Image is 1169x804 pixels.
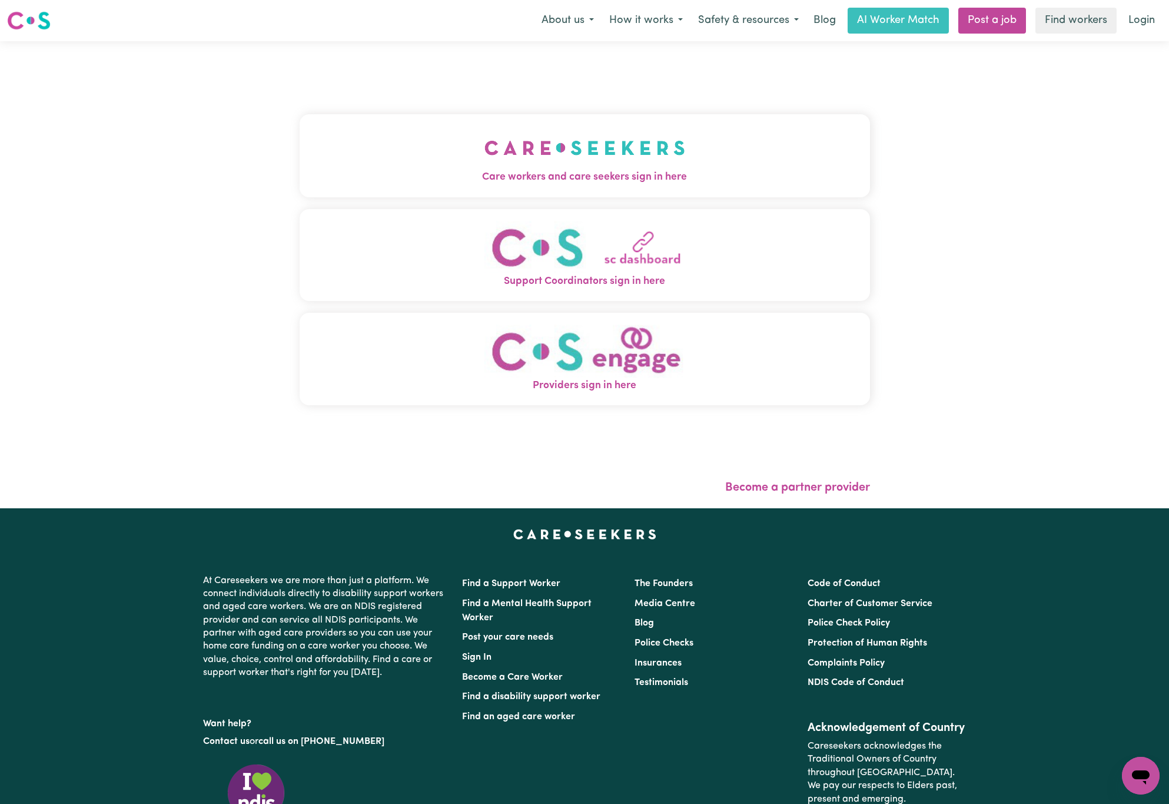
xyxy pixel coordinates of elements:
a: Testimonials [635,678,688,687]
button: How it works [602,8,690,33]
a: Charter of Customer Service [808,599,932,608]
a: Insurances [635,659,682,668]
a: Find workers [1035,8,1117,34]
a: Code of Conduct [808,579,881,588]
img: Careseekers logo [7,10,51,31]
a: Post a job [958,8,1026,34]
button: About us [534,8,602,33]
a: Blog [806,8,843,34]
a: Careseekers logo [7,7,51,34]
a: Login [1121,8,1162,34]
a: NDIS Code of Conduct [808,678,904,687]
span: Support Coordinators sign in here [300,274,870,289]
span: Care workers and care seekers sign in here [300,170,870,185]
a: Police Checks [635,638,693,648]
a: Become a partner provider [725,482,870,494]
a: AI Worker Match [848,8,949,34]
a: Find an aged care worker [462,712,575,722]
p: At Careseekers we are more than just a platform. We connect individuals directly to disability su... [203,570,448,684]
a: call us on [PHONE_NUMBER] [258,737,384,746]
a: Protection of Human Rights [808,638,927,648]
button: Providers sign in here [300,313,870,405]
p: or [203,730,448,753]
a: Post your care needs [462,633,553,642]
p: Want help? [203,713,448,730]
a: Find a Support Worker [462,579,560,588]
iframe: Button to launch messaging window [1122,757,1160,795]
button: Safety & resources [690,8,806,33]
a: Careseekers home page [513,530,656,539]
a: Find a disability support worker [462,692,600,702]
a: Police Check Policy [808,618,890,628]
span: Providers sign in here [300,378,870,393]
a: Sign In [462,653,491,662]
a: Become a Care Worker [462,673,563,682]
button: Care workers and care seekers sign in here [300,114,870,197]
a: Blog [635,618,654,628]
a: Media Centre [635,599,695,608]
a: Complaints Policy [808,659,885,668]
h2: Acknowledgement of Country [808,721,966,735]
button: Support Coordinators sign in here [300,209,870,302]
a: The Founders [635,579,693,588]
a: Contact us [203,737,250,746]
a: Find a Mental Health Support Worker [462,599,592,623]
